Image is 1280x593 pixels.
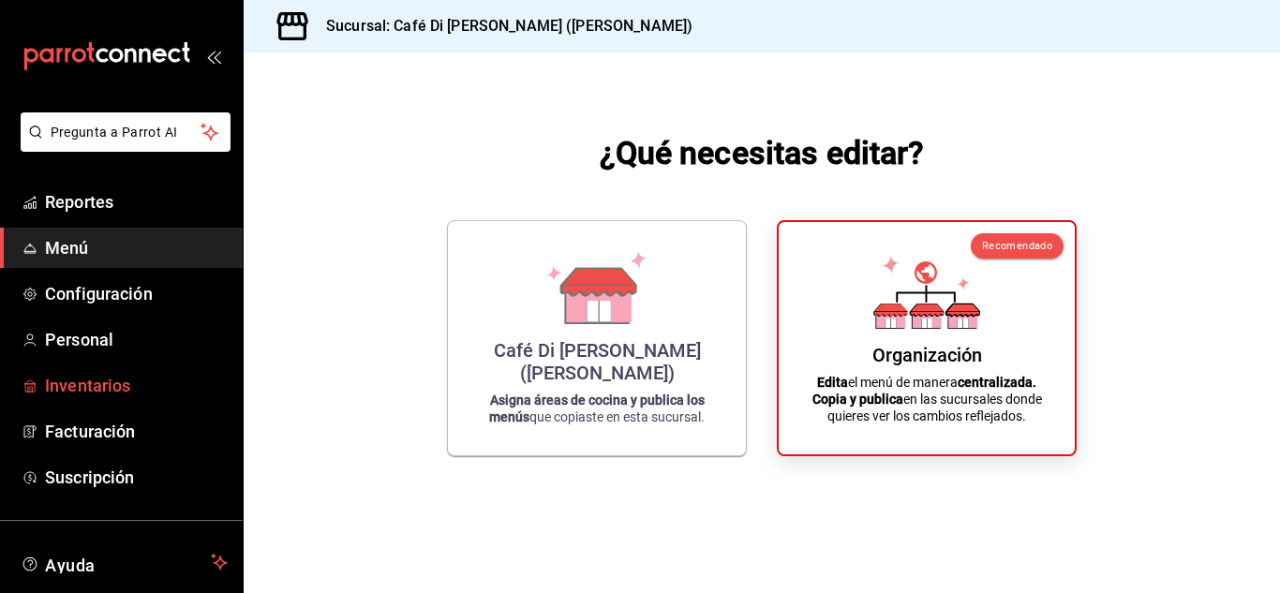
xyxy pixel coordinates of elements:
span: Inventarios [45,373,228,398]
strong: centralizada. [958,375,1036,390]
button: Pregunta a Parrot AI [21,112,231,152]
strong: Asigna áreas de cocina y publica los menús [489,393,705,424]
span: Ayuda [45,551,203,573]
span: Personal [45,327,228,352]
strong: Edita [817,375,848,390]
span: Suscripción [45,465,228,490]
div: Café Di [PERSON_NAME] ([PERSON_NAME]) [470,339,723,384]
span: Configuración [45,281,228,306]
span: Menú [45,235,228,260]
div: Organización [872,344,982,366]
span: Recomendado [982,240,1052,252]
span: Pregunta a Parrot AI [51,123,201,142]
strong: Copia y publica [812,392,903,407]
span: Reportes [45,189,228,215]
h3: Sucursal: Café Di [PERSON_NAME] ([PERSON_NAME]) [311,15,692,37]
p: el menú de manera en las sucursales donde quieres ver los cambios reflejados. [801,374,1052,424]
p: que copiaste en esta sucursal. [470,392,723,425]
button: open_drawer_menu [206,49,221,64]
span: Facturación [45,419,228,444]
a: Pregunta a Parrot AI [13,136,231,156]
h1: ¿Qué necesitas editar? [600,130,925,175]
